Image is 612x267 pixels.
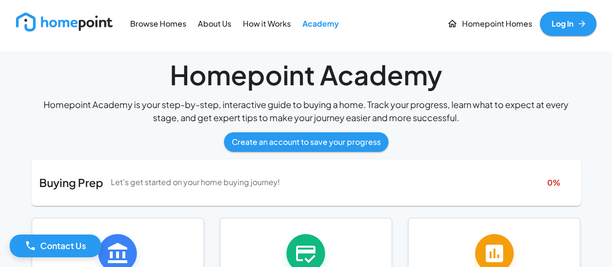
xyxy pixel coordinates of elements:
div: 0 % [547,179,561,187]
p: Academy [302,18,339,30]
a: Academy [299,13,343,34]
p: How it Works [243,18,291,30]
h6: Buying Prep [39,174,103,192]
p: Homepoint Academy is your step-by-step, interactive guide to buying a home. Track your progress, ... [31,98,581,125]
button: Create an account to save your progress [224,132,388,152]
p: About Us [198,18,231,30]
a: How it Works [239,13,295,34]
img: new_logo_light.png [16,13,113,31]
p: Homepoint Homes [462,18,532,30]
p: Contact Us [40,239,86,252]
p: Browse Homes [130,18,186,30]
a: About Us [194,13,235,34]
h3: Homepoint Academy [31,59,581,90]
p: Let's get started on your home buying journey! [111,177,280,188]
a: Browse Homes [126,13,190,34]
a: Homepoint Homes [443,12,536,36]
a: Log In [540,12,597,36]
